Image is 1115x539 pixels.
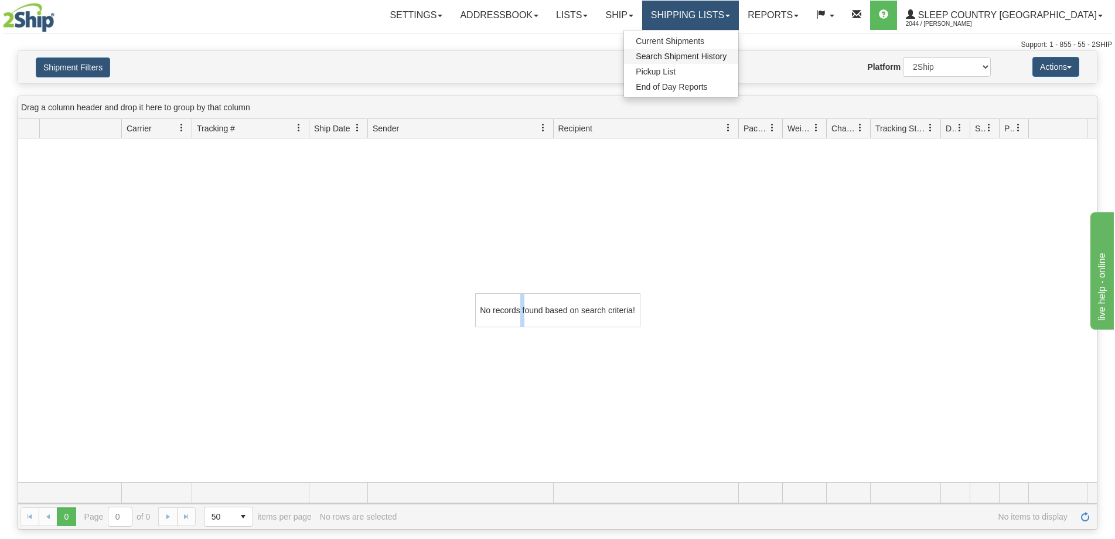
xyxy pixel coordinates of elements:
[920,118,940,138] a: Tracking Status filter column settings
[596,1,642,30] a: Ship
[172,118,192,138] a: Carrier filter column settings
[558,123,592,134] span: Recipient
[975,123,985,134] span: Shipment Issues
[381,1,451,30] a: Settings
[347,118,367,138] a: Ship Date filter column settings
[234,507,253,526] span: select
[636,36,704,46] span: Current Shipments
[84,507,151,527] span: Page of 0
[906,18,994,30] span: 2044 / [PERSON_NAME]
[127,123,152,134] span: Carrier
[1004,123,1014,134] span: Pickup Status
[636,82,707,91] span: End of Day Reports
[9,7,108,21] div: live help - online
[806,118,826,138] a: Weight filter column settings
[1088,209,1114,329] iframe: chat widget
[787,123,812,134] span: Weight
[624,79,738,94] a: End of Day Reports
[950,118,970,138] a: Delivery Status filter column settings
[57,507,76,526] span: Page 0
[642,1,739,30] a: Shipping lists
[739,1,807,30] a: Reports
[979,118,999,138] a: Shipment Issues filter column settings
[289,118,309,138] a: Tracking # filter column settings
[897,1,1111,30] a: Sleep Country [GEOGRAPHIC_DATA] 2044 / [PERSON_NAME]
[3,40,1112,50] div: Support: 1 - 855 - 55 - 2SHIP
[18,96,1097,119] div: grid grouping header
[314,123,350,134] span: Ship Date
[451,1,547,30] a: Addressbook
[867,61,901,73] label: Platform
[946,123,956,134] span: Delivery Status
[718,118,738,138] a: Recipient filter column settings
[850,118,870,138] a: Charge filter column settings
[636,52,727,61] span: Search Shipment History
[373,123,399,134] span: Sender
[1008,118,1028,138] a: Pickup Status filter column settings
[744,123,768,134] span: Packages
[204,507,312,527] span: items per page
[831,123,856,134] span: Charge
[3,3,54,32] img: logo2044.jpg
[197,123,235,134] span: Tracking #
[36,57,110,77] button: Shipment Filters
[762,118,782,138] a: Packages filter column settings
[624,64,738,79] a: Pickup List
[475,293,640,327] div: No records found based on search criteria!
[320,512,397,521] div: No rows are selected
[405,512,1068,521] span: No items to display
[915,10,1097,20] span: Sleep Country [GEOGRAPHIC_DATA]
[212,511,227,523] span: 50
[624,33,738,49] a: Current Shipments
[533,118,553,138] a: Sender filter column settings
[1032,57,1079,77] button: Actions
[204,507,253,527] span: Page sizes drop down
[636,67,676,76] span: Pickup List
[624,49,738,64] a: Search Shipment History
[875,123,926,134] span: Tracking Status
[1076,507,1094,526] a: Refresh
[547,1,596,30] a: Lists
